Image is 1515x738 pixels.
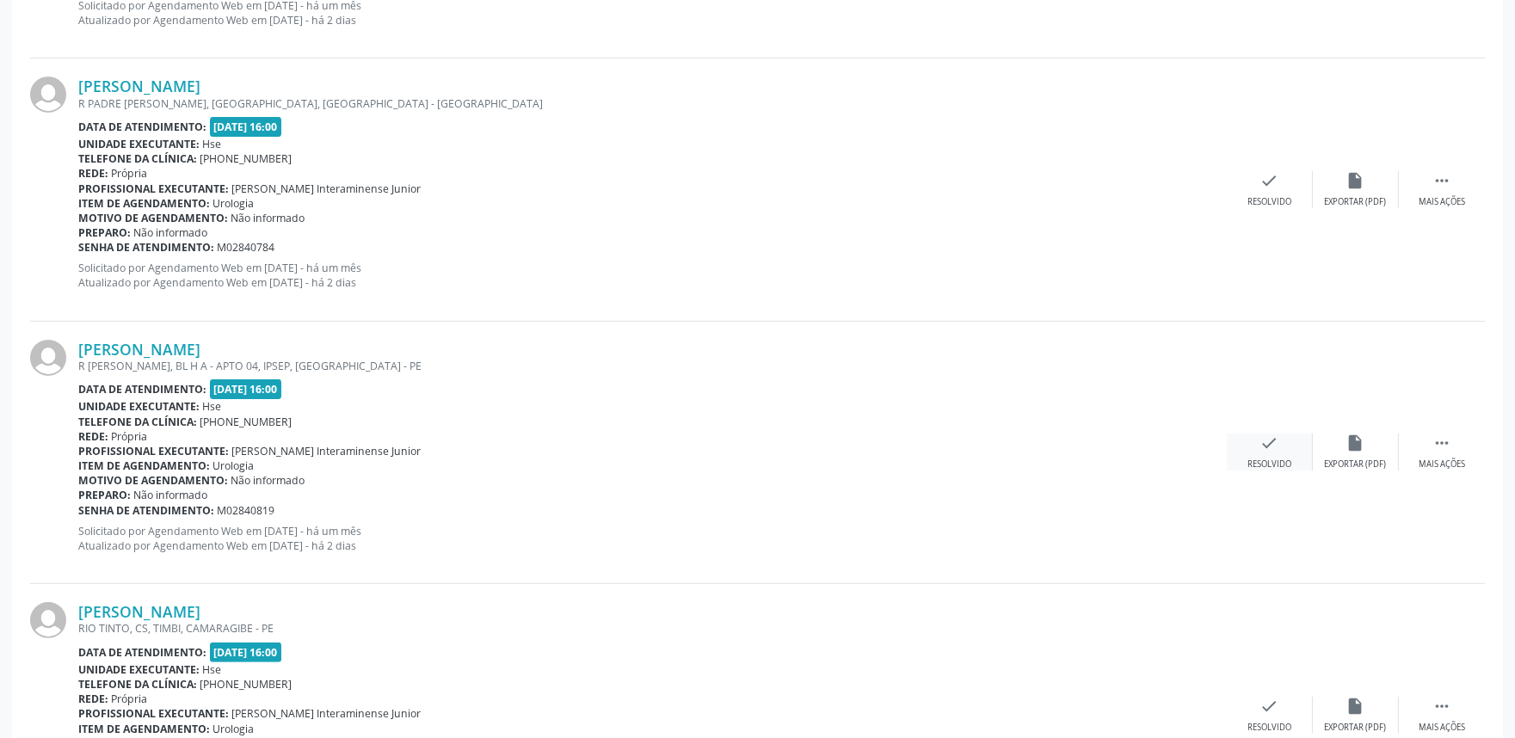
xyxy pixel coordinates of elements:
[203,137,222,151] span: Hse
[1260,434,1279,452] i: check
[200,151,293,166] span: [PHONE_NUMBER]
[200,415,293,429] span: [PHONE_NUMBER]
[78,359,1227,373] div: R [PERSON_NAME], BL H A - APTO 04, IPSEP, [GEOGRAPHIC_DATA] - PE
[1247,458,1291,470] div: Resolvido
[1432,434,1451,452] i: 
[218,240,275,255] span: M02840784
[1325,722,1387,734] div: Exportar (PDF)
[231,211,305,225] span: Não informado
[203,399,222,414] span: Hse
[78,96,1227,111] div: R PADRE [PERSON_NAME], [GEOGRAPHIC_DATA], [GEOGRAPHIC_DATA] - [GEOGRAPHIC_DATA]
[78,181,229,196] b: Profissional executante:
[232,181,422,196] span: [PERSON_NAME] Interaminense Junior
[1325,196,1387,208] div: Exportar (PDF)
[30,602,66,638] img: img
[78,196,210,211] b: Item de agendamento:
[232,706,422,721] span: [PERSON_NAME] Interaminense Junior
[1346,434,1365,452] i: insert_drive_file
[213,458,255,473] span: Urologia
[78,677,197,692] b: Telefone da clínica:
[78,621,1227,636] div: RIO TINTO, CS, TIMBI, CAMARAGIBE - PE
[218,503,275,518] span: M02840819
[78,225,131,240] b: Preparo:
[134,488,208,502] span: Não informado
[1419,458,1465,470] div: Mais ações
[1325,458,1387,470] div: Exportar (PDF)
[232,444,422,458] span: [PERSON_NAME] Interaminense Junior
[213,722,255,736] span: Urologia
[78,340,200,359] a: [PERSON_NAME]
[78,524,1227,553] p: Solicitado por Agendamento Web em [DATE] - há um mês Atualizado por Agendamento Web em [DATE] - h...
[78,240,214,255] b: Senha de atendimento:
[78,692,108,706] b: Rede:
[30,77,66,113] img: img
[78,382,206,397] b: Data de atendimento:
[78,429,108,444] b: Rede:
[1247,722,1291,734] div: Resolvido
[231,473,305,488] span: Não informado
[78,211,228,225] b: Motivo de agendamento:
[112,429,148,444] span: Própria
[78,645,206,660] b: Data de atendimento:
[112,692,148,706] span: Própria
[78,415,197,429] b: Telefone da clínica:
[210,379,282,399] span: [DATE] 16:00
[1260,697,1279,716] i: check
[1346,697,1365,716] i: insert_drive_file
[1432,171,1451,190] i: 
[78,120,206,134] b: Data de atendimento:
[78,722,210,736] b: Item de agendamento:
[78,458,210,473] b: Item de agendamento:
[203,662,222,677] span: Hse
[78,77,200,95] a: [PERSON_NAME]
[78,151,197,166] b: Telefone da clínica:
[1419,722,1465,734] div: Mais ações
[30,340,66,376] img: img
[1247,196,1291,208] div: Resolvido
[1260,171,1279,190] i: check
[210,643,282,662] span: [DATE] 16:00
[112,166,148,181] span: Própria
[78,137,200,151] b: Unidade executante:
[78,399,200,414] b: Unidade executante:
[1419,196,1465,208] div: Mais ações
[200,677,293,692] span: [PHONE_NUMBER]
[78,261,1227,290] p: Solicitado por Agendamento Web em [DATE] - há um mês Atualizado por Agendamento Web em [DATE] - h...
[78,503,214,518] b: Senha de atendimento:
[1346,171,1365,190] i: insert_drive_file
[213,196,255,211] span: Urologia
[1432,697,1451,716] i: 
[78,473,228,488] b: Motivo de agendamento:
[78,602,200,621] a: [PERSON_NAME]
[134,225,208,240] span: Não informado
[78,488,131,502] b: Preparo:
[78,662,200,677] b: Unidade executante:
[210,117,282,137] span: [DATE] 16:00
[78,706,229,721] b: Profissional executante:
[78,444,229,458] b: Profissional executante:
[78,166,108,181] b: Rede:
